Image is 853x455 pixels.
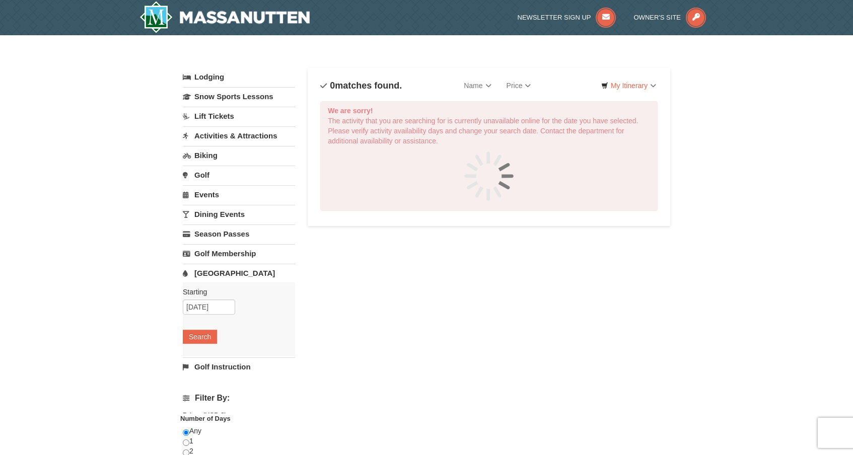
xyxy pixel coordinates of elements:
img: Massanutten Resort Logo [139,1,310,33]
a: Name [456,75,499,96]
a: [GEOGRAPHIC_DATA] [183,264,295,282]
a: Price [499,75,539,96]
a: Season Passes [183,224,295,243]
a: Dining Events [183,205,295,223]
div: The activity that you are searching for is currently unavailable online for the date you have sel... [320,101,658,211]
a: My Itinerary [595,78,663,93]
label: Starting [183,287,288,297]
a: Newsletter Sign Up [518,14,616,21]
a: Golf Instruction [183,357,295,376]
a: Lodging [183,68,295,86]
a: Events [183,185,295,204]
span: Owner's Site [634,14,681,21]
a: Golf [183,166,295,184]
strong: Number of Days [180,415,231,422]
a: Biking [183,146,295,165]
strong: Price: (USD $) [183,411,227,419]
span: Newsletter Sign Up [518,14,591,21]
strong: We are sorry! [328,107,373,115]
a: Snow Sports Lessons [183,87,295,106]
a: Golf Membership [183,244,295,263]
a: Massanutten Resort [139,1,310,33]
button: Search [183,330,217,344]
h4: Filter By: [183,394,295,403]
a: Lift Tickets [183,107,295,125]
a: Owner's Site [634,14,706,21]
img: spinner.gif [464,151,514,201]
a: Activities & Attractions [183,126,295,145]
